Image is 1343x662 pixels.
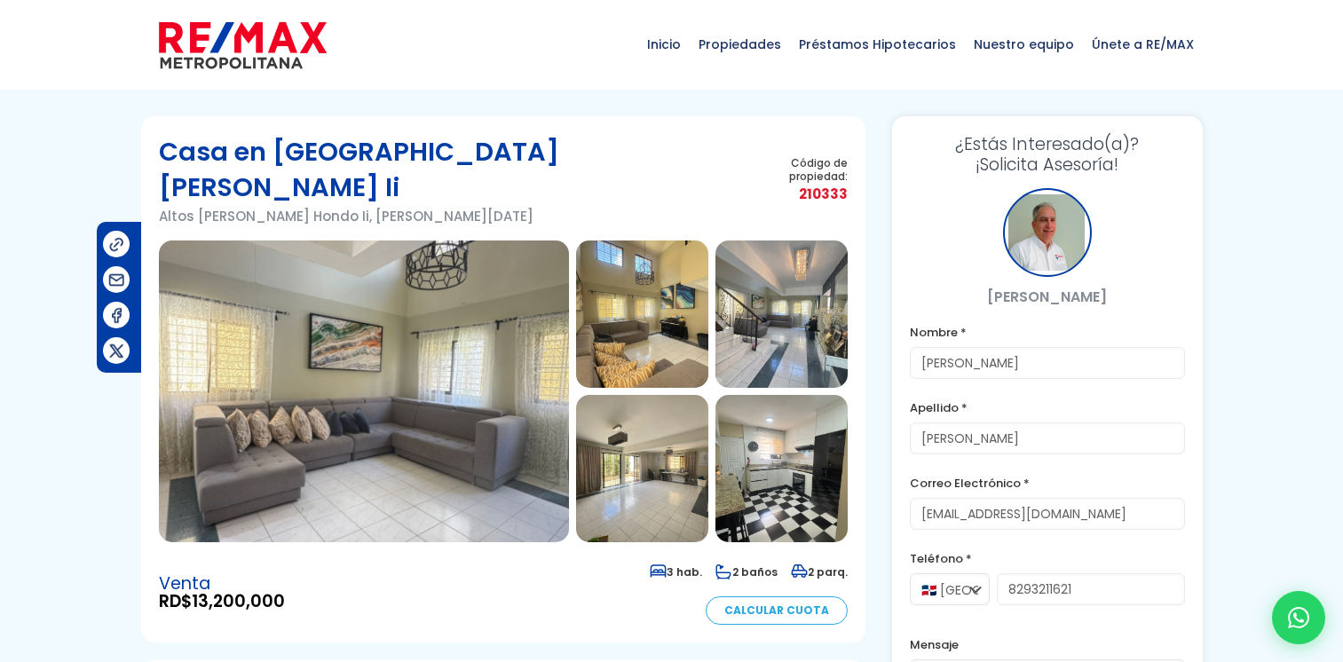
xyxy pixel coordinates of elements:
p: [PERSON_NAME] [910,286,1185,308]
label: Teléfono * [910,548,1185,570]
img: Casa en Altos De Arroyo Hondo Ii [715,395,848,542]
span: 2 baños [715,564,778,579]
span: 3 hab. [650,564,702,579]
img: Casa en Altos De Arroyo Hondo Ii [576,395,708,542]
span: ¿Estás Interesado(a)? [910,134,1185,154]
span: Código de propiedad: [740,156,848,183]
div: Enrique Perez [1003,188,1092,277]
img: Casa en Altos De Arroyo Hondo Ii [576,240,708,388]
span: Inicio [638,18,690,71]
label: Nombre * [910,321,1185,343]
span: Únete a RE/MAX [1083,18,1203,71]
img: Compartir [107,271,126,289]
h3: ¡Solicita Asesoría! [910,134,1185,175]
a: Calcular Cuota [706,596,848,625]
span: Nuestro equipo [965,18,1083,71]
img: Casa en Altos De Arroyo Hondo Ii [159,240,569,542]
span: Préstamos Hipotecarios [790,18,965,71]
h1: Casa en [GEOGRAPHIC_DATA][PERSON_NAME] Ii [159,134,740,205]
img: Casa en Altos De Arroyo Hondo Ii [715,240,848,388]
span: 13,200,000 [192,589,285,613]
img: Compartir [107,342,126,360]
label: Apellido * [910,397,1185,419]
label: Mensaje [910,634,1185,656]
span: RD$ [159,593,285,611]
p: Altos [PERSON_NAME] Hondo Ii, [PERSON_NAME][DATE] [159,205,740,227]
span: Venta [159,575,285,593]
span: Propiedades [690,18,790,71]
label: Correo Electrónico * [910,472,1185,494]
span: 210333 [740,183,848,205]
img: Compartir [107,306,126,325]
span: 2 parq. [791,564,848,579]
img: Compartir [107,235,126,254]
input: 123-456-7890 [997,573,1185,605]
